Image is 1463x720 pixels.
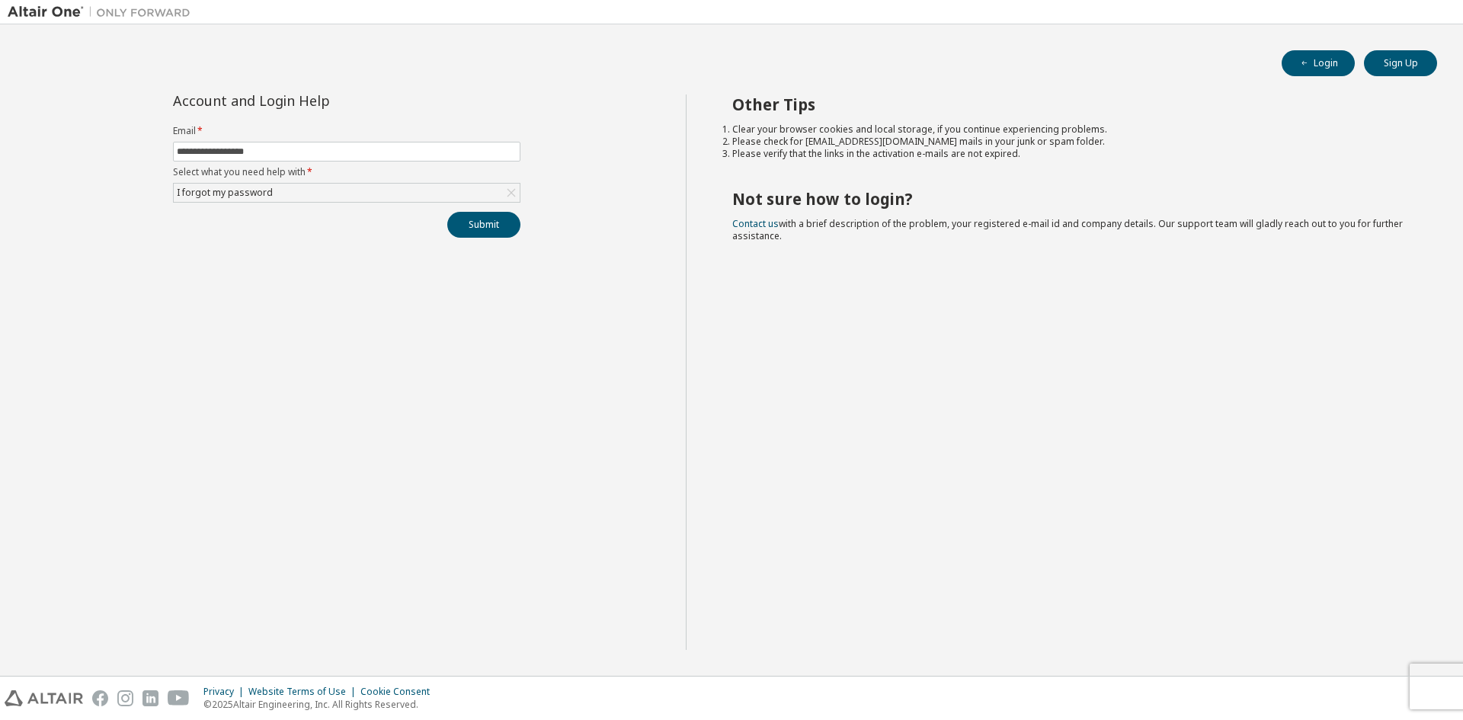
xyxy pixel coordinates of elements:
img: Altair One [8,5,198,20]
h2: Other Tips [732,94,1410,114]
div: Account and Login Help [173,94,451,107]
button: Sign Up [1364,50,1437,76]
div: I forgot my password [174,184,275,201]
div: Privacy [203,686,248,698]
div: Cookie Consent [360,686,439,698]
label: Select what you need help with [173,166,520,178]
button: Login [1282,50,1355,76]
h2: Not sure how to login? [732,189,1410,209]
li: Clear your browser cookies and local storage, if you continue experiencing problems. [732,123,1410,136]
img: youtube.svg [168,690,190,706]
li: Please check for [EMAIL_ADDRESS][DOMAIN_NAME] mails in your junk or spam folder. [732,136,1410,148]
p: © 2025 Altair Engineering, Inc. All Rights Reserved. [203,698,439,711]
button: Submit [447,212,520,238]
div: Website Terms of Use [248,686,360,698]
img: altair_logo.svg [5,690,83,706]
a: Contact us [732,217,779,230]
img: instagram.svg [117,690,133,706]
img: linkedin.svg [142,690,158,706]
li: Please verify that the links in the activation e-mails are not expired. [732,148,1410,160]
label: Email [173,125,520,137]
img: facebook.svg [92,690,108,706]
div: I forgot my password [174,184,520,202]
span: with a brief description of the problem, your registered e-mail id and company details. Our suppo... [732,217,1403,242]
